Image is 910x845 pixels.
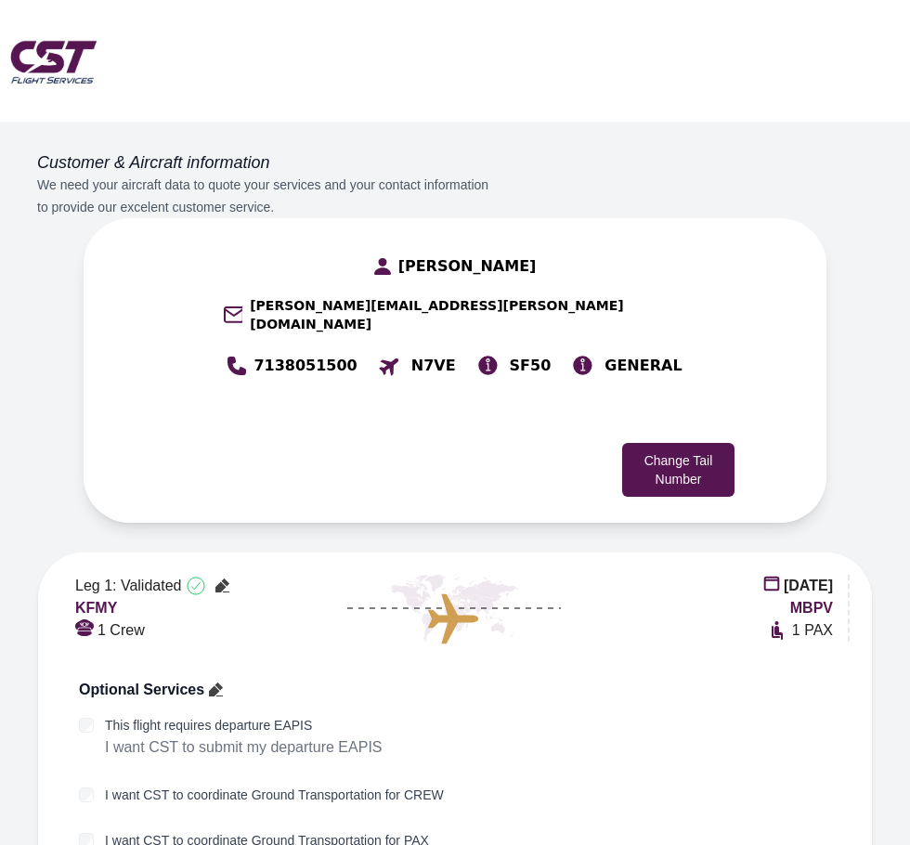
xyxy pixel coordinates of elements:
[792,619,833,642] span: 1 PAX
[37,151,501,174] h3: Customer & Aircraft information
[105,786,444,805] label: I want CST to coordinate Ground Transportation for CREW
[398,255,537,278] span: [PERSON_NAME]
[411,355,456,377] span: N7VE
[37,177,488,214] span: We need your aircraft data to quote your services and your contact information to provide our exc...
[79,679,204,701] span: Optional Services
[250,296,687,333] span: [PERSON_NAME][EMAIL_ADDRESS][PERSON_NAME][DOMAIN_NAME]
[253,355,357,377] span: 7138051500
[622,443,734,497] button: Change Tail Number
[7,35,99,87] img: CST Flight Services logo
[105,735,383,760] p: I want CST to submit my departure EAPIS
[510,355,552,377] span: SF50
[97,619,145,642] span: 1 Crew
[790,597,833,619] span: MBPV
[604,355,682,377] span: GENERAL
[784,575,833,597] span: [DATE]
[75,597,117,619] span: KFMY
[75,575,181,597] span: Leg 1: Validated
[105,716,383,735] label: This flight requires departure EAPIS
